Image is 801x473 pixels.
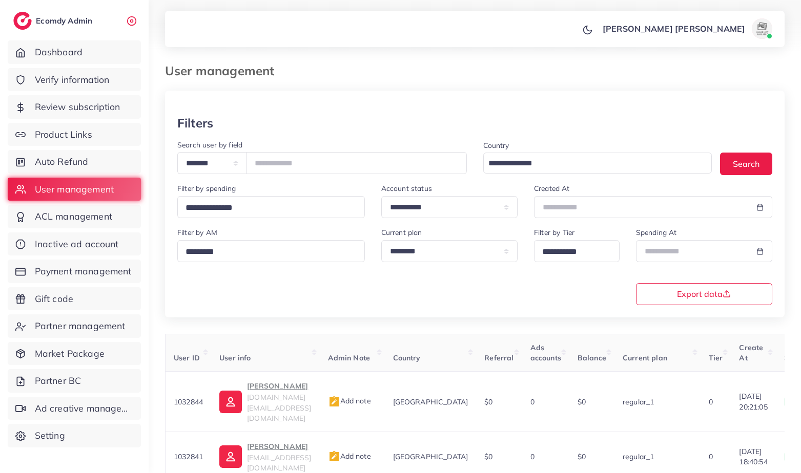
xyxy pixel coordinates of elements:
a: Partner management [8,314,141,338]
p: [PERSON_NAME] [247,380,311,392]
a: Dashboard [8,40,141,64]
p: [PERSON_NAME] [247,440,311,453]
label: Created At [534,183,570,193]
span: Admin Note [328,353,371,362]
a: Product Links [8,123,141,146]
span: Verify information [35,73,110,87]
span: Ad creative management [35,402,133,415]
label: Country [483,140,509,150]
label: Filter by spending [177,183,236,193]
span: [GEOGRAPHIC_DATA] [393,452,468,461]
span: Dashboard [35,46,83,59]
span: regular_1 [623,452,654,461]
a: Auto Refund [8,150,141,174]
span: Add note [328,396,371,405]
span: Gift code [35,292,73,306]
span: Balance [578,353,606,362]
a: Verify information [8,68,141,92]
span: Add note [328,451,371,461]
h3: Filters [177,116,213,131]
span: Country [393,353,421,362]
span: Setting [35,429,65,442]
span: $0 [484,397,492,406]
input: Search for option [485,156,699,171]
span: $0 [578,397,586,406]
span: $0 [578,452,586,461]
img: avatar [752,18,772,39]
span: Auto Refund [35,155,89,168]
img: ic-user-info.36bf1079.svg [219,445,242,468]
a: User management [8,178,141,201]
a: Setting [8,424,141,447]
span: Tier [709,353,723,362]
a: Gift code [8,287,141,311]
span: $0 [484,452,492,461]
img: ic-user-info.36bf1079.svg [219,391,242,413]
span: Inactive ad account [35,238,119,251]
span: [DATE] 18:40:54 [739,446,767,467]
span: 0 [530,397,535,406]
a: Market Package [8,342,141,365]
span: 1032844 [174,397,203,406]
span: Product Links [35,128,92,141]
div: Search for option [483,153,712,174]
span: 0 [530,452,535,461]
label: Account status [381,183,432,193]
span: Partner management [35,319,126,333]
span: 0 [709,397,713,406]
label: Spending At [636,227,677,238]
span: [DOMAIN_NAME][EMAIL_ADDRESS][DOMAIN_NAME] [247,393,311,423]
span: ACL management [35,210,112,223]
a: Ad creative management [8,397,141,420]
span: Review subscription [35,100,120,114]
span: User management [35,183,114,196]
span: Ads accounts [530,343,561,362]
img: admin_note.cdd0b510.svg [328,396,340,408]
label: Filter by Tier [534,227,574,238]
p: [PERSON_NAME] [PERSON_NAME] [603,23,745,35]
div: Search for option [534,240,620,262]
label: Current plan [381,227,422,238]
span: [DATE] 20:21:05 [739,391,767,412]
div: Search for option [177,196,365,218]
img: logo [13,12,32,30]
input: Search for option [539,244,606,260]
span: Create At [739,343,763,362]
span: Market Package [35,347,105,360]
span: Partner BC [35,374,81,388]
h2: Ecomdy Admin [36,16,95,26]
a: [PERSON_NAME] [PERSON_NAME]avatar [597,18,776,39]
label: Search user by field [177,140,242,150]
input: Search for option [182,200,352,216]
img: admin_note.cdd0b510.svg [328,450,340,463]
span: 0 [709,452,713,461]
span: Payment management [35,265,132,278]
label: Filter by AM [177,227,217,238]
span: Current plan [623,353,667,362]
span: Referral [484,353,514,362]
button: Export data [636,283,772,305]
div: Search for option [177,240,365,262]
button: Search [720,153,772,175]
a: Inactive ad account [8,232,141,256]
span: [EMAIL_ADDRESS][DOMAIN_NAME] [247,453,311,472]
span: User info [219,353,251,362]
h3: User management [165,63,282,78]
span: 1032841 [174,452,203,461]
span: User ID [174,353,200,362]
span: Export data [677,290,731,298]
a: Payment management [8,260,141,283]
a: ACL management [8,205,141,228]
input: Search for option [182,244,352,260]
span: regular_1 [623,397,654,406]
span: [GEOGRAPHIC_DATA] [393,397,468,406]
a: Review subscription [8,95,141,119]
a: logoEcomdy Admin [13,12,95,30]
a: [PERSON_NAME][DOMAIN_NAME][EMAIL_ADDRESS][DOMAIN_NAME] [219,380,311,423]
a: Partner BC [8,369,141,393]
